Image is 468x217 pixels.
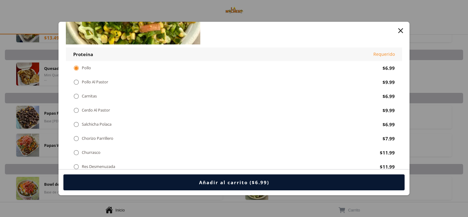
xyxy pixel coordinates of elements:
button:  [396,26,405,35]
div: Pollo [82,65,91,70]
div:  [73,135,79,142]
div: Proteína [73,51,93,57]
div:  [73,149,79,156]
div:  [73,65,79,71]
div: $9.99 [383,107,395,113]
div: Pollo Al Pastor [82,79,108,85]
div:  [73,79,79,86]
div: Res Desmenuzada [82,164,115,169]
div:  [73,107,79,114]
div: $7.99 [383,135,395,142]
div: $6.99 [383,121,395,128]
div: Cerdo Al Pastor [82,108,110,113]
div: $9.99 [383,79,395,85]
div: Requerido [373,51,395,57]
div: $11.99 [380,150,395,156]
div: $6.99 [383,93,395,99]
div: Chorizo Parrillero [82,136,113,141]
div: $11.99 [380,164,395,170]
div:  [73,121,79,128]
div: Salchicha Polaca [82,122,111,127]
div: $6.99 [383,65,395,71]
div: Churrasco [82,150,100,155]
div:  [73,93,79,100]
div:  [73,163,79,170]
div: Carnitas [82,93,97,99]
button: Añadir al carrito ($6.99) [63,174,405,190]
div: Añadir al carrito ($6.99) [199,179,269,185]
